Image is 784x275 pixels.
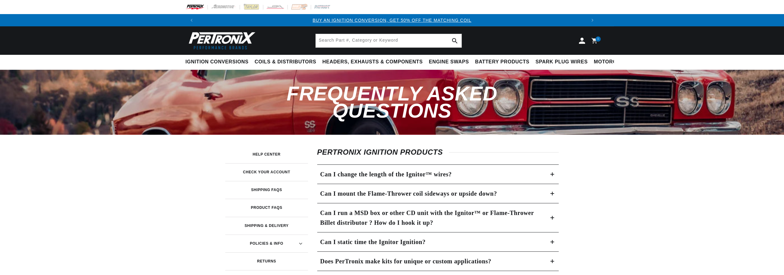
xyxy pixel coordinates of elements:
[287,82,497,122] span: Frequently Asked Questions
[320,256,491,266] h3: Does PerTronix make kits for unique or custom applications?
[475,59,529,65] span: Battery Products
[251,206,282,209] h3: Product FAQs
[317,232,559,251] summary: Can I static time the Ignitor Ignition?
[225,181,308,199] a: Shipping FAQs
[243,171,290,174] h3: Check your account
[317,252,559,271] summary: Does PerTronix make kits for unique or custom applications?
[225,217,308,235] a: Shipping & Delivery
[597,36,599,42] span: 1
[313,18,471,23] a: BUY AN IGNITION CONVERSION, GET 50% OFF THE MATCHING COIL
[185,55,252,69] summary: Ignition Conversions
[225,145,308,163] a: Help Center
[225,199,308,217] a: Product FAQs
[251,188,282,191] h3: Shipping FAQs
[426,55,472,69] summary: Engine Swaps
[225,252,308,270] a: Returns
[316,34,462,47] input: Search Part #, Category or Keyword
[532,55,591,69] summary: Spark Plug Wires
[255,59,316,65] span: Coils & Distributors
[250,242,283,245] h3: Policies & Info
[257,260,276,263] h3: Returns
[320,208,544,228] h3: Can I run a MSD box or other CD unit with the Ignitor™ or Flame-Thrower Billet distributor ? How ...
[586,14,599,26] button: Translation missing: en.sections.announcements.next_announcement
[317,184,559,203] summary: Can I mount the Flame-Thrower coil sideways or upside down?
[429,59,469,65] span: Engine Swaps
[317,203,559,232] summary: Can I run a MSD box or other CD unit with the Ignitor™ or Flame-Thrower Billet distributor ? How ...
[198,17,586,24] div: Announcement
[594,59,630,65] span: Motorcycle
[253,153,280,156] h3: Help Center
[225,235,308,252] summary: Policies & Info
[225,163,308,181] a: Check your account
[320,189,497,198] h3: Can I mount the Flame-Thrower coil sideways or upside down?
[319,55,426,69] summary: Headers, Exhausts & Components
[320,169,452,179] h3: Can I change the length of the Ignitor™ wires?
[252,55,319,69] summary: Coils & Distributors
[317,165,559,184] summary: Can I change the length of the Ignitor™ wires?
[535,59,588,65] span: Spark Plug Wires
[245,224,289,227] h3: Shipping & Delivery
[185,59,249,65] span: Ignition Conversions
[448,34,462,47] button: Search Part #, Category or Keyword
[185,30,256,51] img: Pertronix
[185,14,198,26] button: Translation missing: en.sections.announcements.previous_announcement
[198,17,586,24] div: 1 of 3
[320,237,426,247] h3: Can I static time the Ignitor Ignition?
[317,148,449,156] span: Pertronix Ignition Products
[322,59,423,65] span: Headers, Exhausts & Components
[591,55,634,69] summary: Motorcycle
[170,14,614,26] slideshow-component: Translation missing: en.sections.announcements.announcement_bar
[472,55,532,69] summary: Battery Products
